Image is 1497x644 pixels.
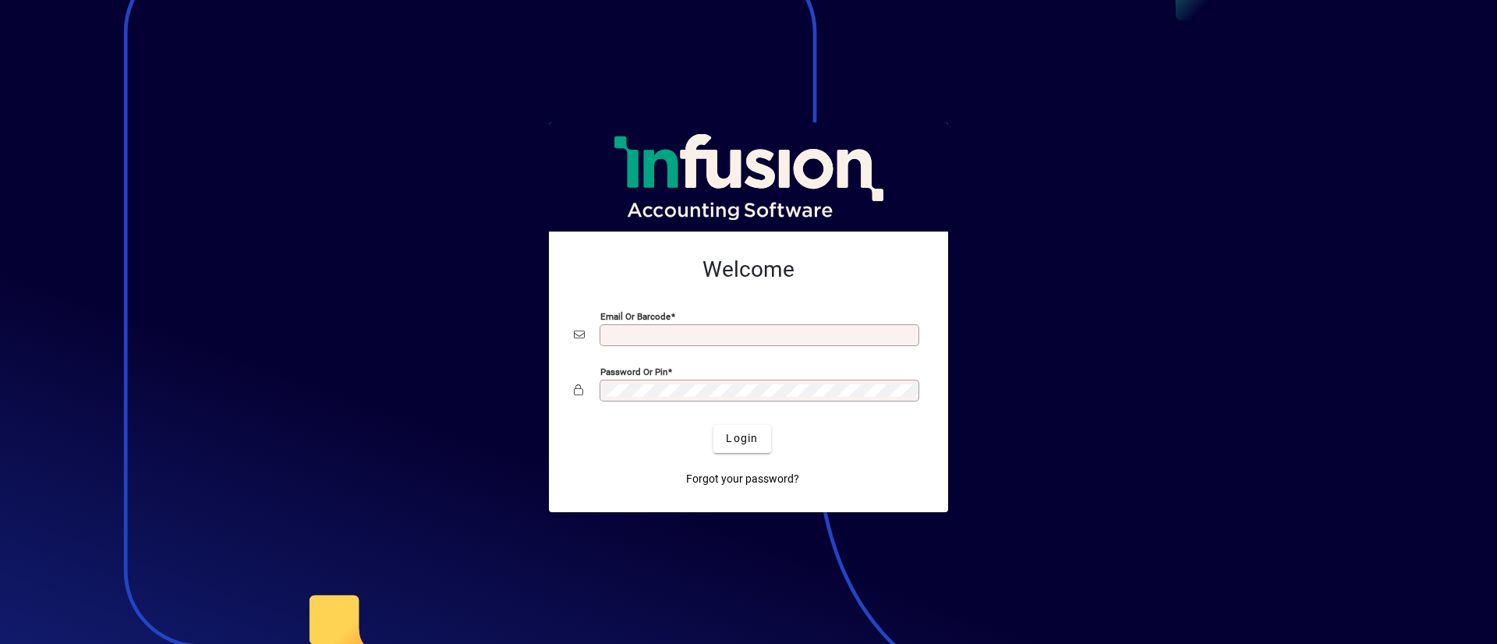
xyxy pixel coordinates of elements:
[713,425,770,453] button: Login
[600,366,667,377] mat-label: Password or Pin
[600,310,671,321] mat-label: Email or Barcode
[680,465,805,494] a: Forgot your password?
[686,471,799,487] span: Forgot your password?
[726,430,758,447] span: Login
[574,257,923,283] h2: Welcome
